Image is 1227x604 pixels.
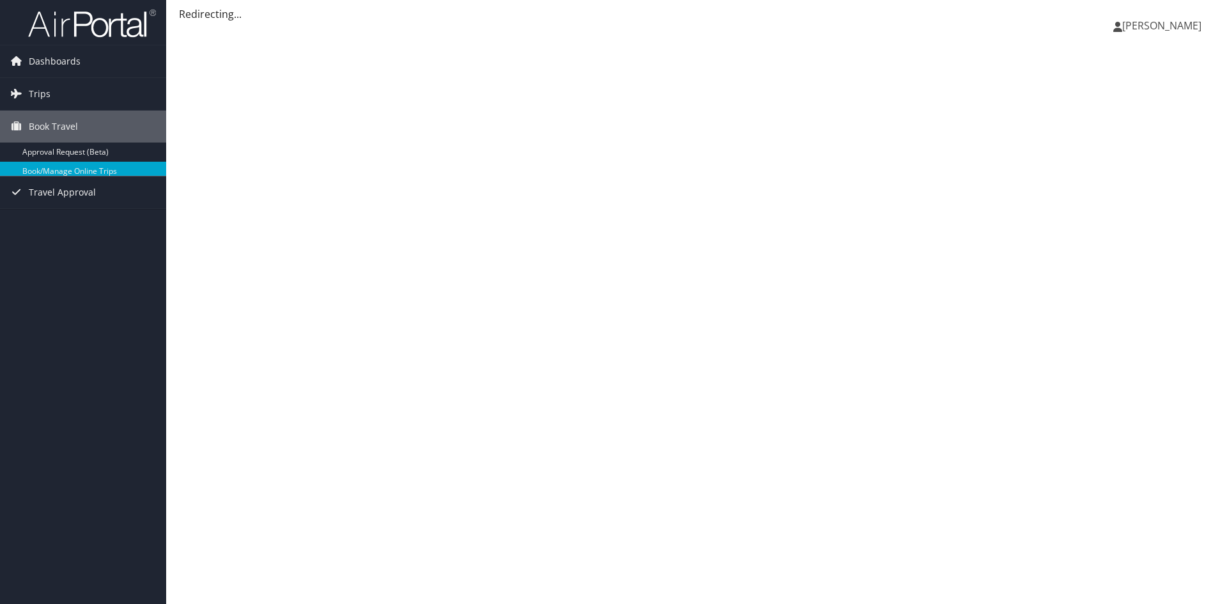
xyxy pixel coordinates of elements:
span: Travel Approval [29,176,96,208]
a: [PERSON_NAME] [1113,6,1214,45]
span: Dashboards [29,45,81,77]
div: Redirecting... [179,6,1214,22]
span: Book Travel [29,111,78,143]
span: Trips [29,78,50,110]
span: [PERSON_NAME] [1122,19,1201,33]
img: airportal-logo.png [28,8,156,38]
